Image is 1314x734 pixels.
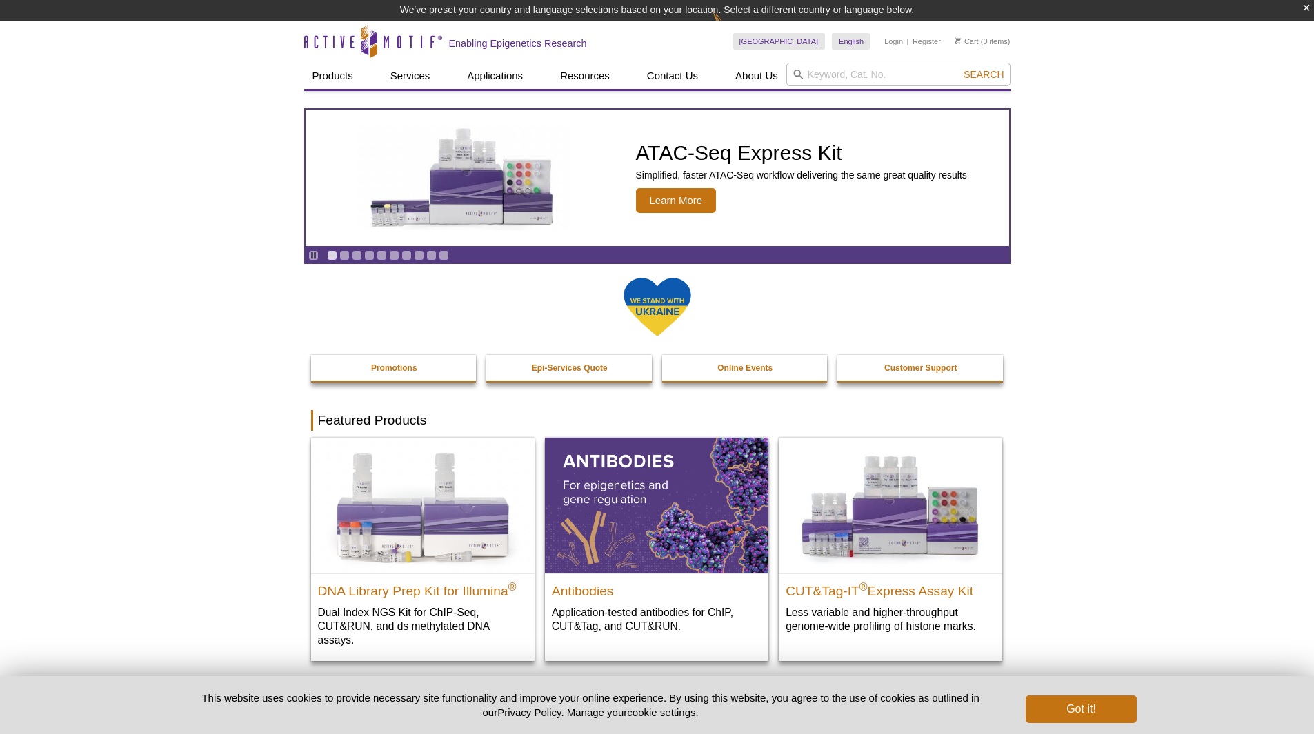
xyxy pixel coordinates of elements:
[786,63,1011,86] input: Keyword, Cat. No.
[382,63,439,89] a: Services
[552,578,761,598] h2: Antibodies
[623,276,692,338] img: We Stand With Ukraine
[364,250,375,261] a: Go to slide 4
[733,33,826,50] a: [GEOGRAPHIC_DATA]
[545,438,768,573] img: All Antibodies
[327,250,337,261] a: Go to slide 1
[786,578,995,598] h2: CUT&Tag-IT Express Assay Kit
[636,188,717,213] span: Learn More
[627,706,695,718] button: cookie settings
[859,580,868,592] sup: ®
[497,706,561,718] a: Privacy Policy
[377,250,387,261] a: Go to slide 5
[350,125,577,230] img: ATAC-Seq Express Kit
[308,250,319,261] a: Toggle autoplay
[955,37,961,44] img: Your Cart
[913,37,941,46] a: Register
[371,363,417,373] strong: Promotions
[639,63,706,89] a: Contact Us
[306,110,1009,246] a: ATAC-Seq Express Kit ATAC-Seq Express Kit Simplified, faster ATAC-Seq workflow delivering the sam...
[964,69,1004,80] span: Search
[884,37,903,46] a: Login
[486,355,653,381] a: Epi-Services Quote
[717,363,773,373] strong: Online Events
[1026,695,1136,723] button: Got it!
[459,63,531,89] a: Applications
[304,63,361,89] a: Products
[339,250,350,261] a: Go to slide 2
[837,355,1004,381] a: Customer Support
[552,63,618,89] a: Resources
[959,68,1008,81] button: Search
[311,355,478,381] a: Promotions
[439,250,449,261] a: Go to slide 10
[389,250,399,261] a: Go to slide 6
[311,410,1004,431] h2: Featured Products
[832,33,870,50] a: English
[306,110,1009,246] article: ATAC-Seq Express Kit
[955,37,979,46] a: Cart
[779,438,1002,573] img: CUT&Tag-IT® Express Assay Kit
[786,605,995,633] p: Less variable and higher-throughput genome-wide profiling of histone marks​.
[907,33,909,50] li: |
[414,250,424,261] a: Go to slide 8
[532,363,608,373] strong: Epi-Services Quote
[352,250,362,261] a: Go to slide 3
[318,578,528,598] h2: DNA Library Prep Kit for Illumina
[318,605,528,647] p: Dual Index NGS Kit for ChIP-Seq, CUT&RUN, and ds methylated DNA assays.
[449,37,587,50] h2: Enabling Epigenetics Research
[636,143,967,163] h2: ATAC-Seq Express Kit
[662,355,829,381] a: Online Events
[426,250,437,261] a: Go to slide 9
[713,10,749,43] img: Change Here
[401,250,412,261] a: Go to slide 7
[727,63,786,89] a: About Us
[552,605,761,633] p: Application-tested antibodies for ChIP, CUT&Tag, and CUT&RUN.
[545,438,768,646] a: All Antibodies Antibodies Application-tested antibodies for ChIP, CUT&Tag, and CUT&RUN.
[311,438,535,660] a: DNA Library Prep Kit for Illumina DNA Library Prep Kit for Illumina® Dual Index NGS Kit for ChIP-...
[311,438,535,573] img: DNA Library Prep Kit for Illumina
[508,580,517,592] sup: ®
[955,33,1011,50] li: (0 items)
[779,438,1002,646] a: CUT&Tag-IT® Express Assay Kit CUT&Tag-IT®Express Assay Kit Less variable and higher-throughput ge...
[884,363,957,373] strong: Customer Support
[178,691,1004,720] p: This website uses cookies to provide necessary site functionality and improve your online experie...
[636,169,967,181] p: Simplified, faster ATAC-Seq workflow delivering the same great quality results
